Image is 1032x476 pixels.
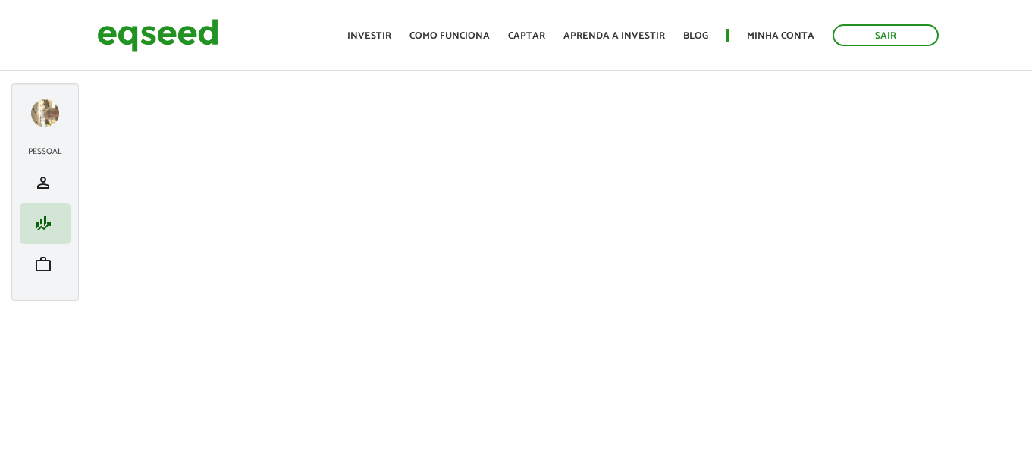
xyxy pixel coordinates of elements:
[20,203,71,244] li: Minha simulação
[97,15,218,55] img: EqSeed
[563,31,665,41] a: Aprenda a investir
[24,255,67,274] a: work
[508,31,545,41] a: Captar
[683,31,708,41] a: Blog
[24,215,67,233] a: finance_mode
[34,174,52,192] span: person
[20,244,71,285] li: Meu portfólio
[31,99,59,127] a: Expandir menu
[20,147,71,156] h2: Pessoal
[24,174,67,192] a: person
[34,215,52,233] span: finance_mode
[747,31,814,41] a: Minha conta
[347,31,391,41] a: Investir
[833,24,939,46] a: Sair
[34,255,52,274] span: work
[20,162,71,203] li: Meu perfil
[409,31,490,41] a: Como funciona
